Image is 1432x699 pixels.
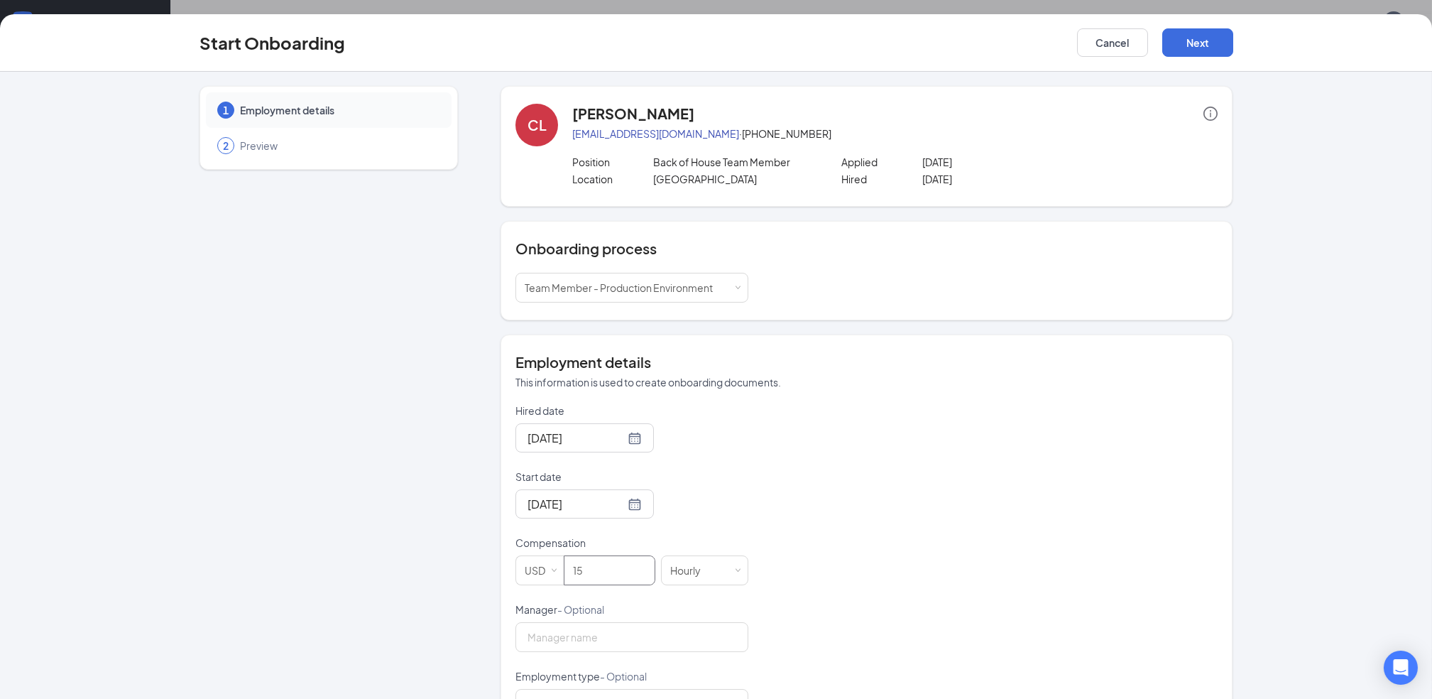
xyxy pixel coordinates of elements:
[1077,28,1148,57] button: Cancel
[240,139,437,153] span: Preview
[564,556,655,585] input: Amount
[528,115,547,135] div: CL
[515,470,748,484] p: Start date
[515,239,1218,259] h4: Onboarding process
[841,155,922,169] p: Applied
[240,103,437,117] span: Employment details
[653,155,814,169] p: Back of House Team Member
[572,172,653,186] p: Location
[1384,651,1418,685] div: Open Intercom Messenger
[528,429,625,447] input: Aug 27, 2025
[557,603,604,616] span: - Optional
[200,31,345,55] h3: Start Onboarding
[515,536,748,550] p: Compensation
[1162,28,1233,57] button: Next
[223,139,229,153] span: 2
[572,126,1218,141] p: · [PHONE_NUMBER]
[572,127,739,140] a: [EMAIL_ADDRESS][DOMAIN_NAME]
[515,602,748,617] p: Manager
[525,556,555,585] div: USD
[572,104,694,124] h4: [PERSON_NAME]
[1203,107,1218,121] span: info-circle
[653,172,814,186] p: [GEOGRAPHIC_DATA]
[515,403,748,418] p: Hired date
[922,172,1083,186] p: [DATE]
[525,281,713,294] span: Team Member - Production Environment
[515,622,748,652] input: Manager name
[841,172,922,186] p: Hired
[515,375,1218,389] p: This information is used to create onboarding documents.
[600,670,647,683] span: - Optional
[515,669,748,683] p: Employment type
[670,556,711,585] div: Hourly
[525,273,723,302] div: [object Object]
[572,155,653,169] p: Position
[528,495,625,513] input: Aug 27, 2025
[515,352,1218,372] h4: Employment details
[223,103,229,117] span: 1
[922,155,1083,169] p: [DATE]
